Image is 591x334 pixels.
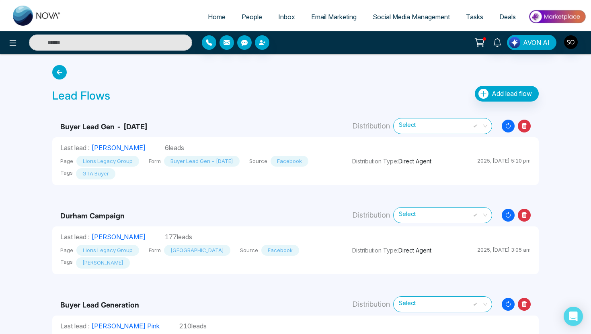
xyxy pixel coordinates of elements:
[234,9,270,24] a: People
[564,307,583,326] div: Open Intercom Messenger
[352,210,390,220] p: Distribution
[60,212,125,220] b: Durham Campaign
[60,122,148,131] b: Buyer Lead Gen - [DATE]
[91,233,146,241] a: [PERSON_NAME]
[399,297,486,311] span: Select
[240,246,258,255] span: Source
[303,9,365,24] a: Email Marketing
[76,245,139,256] span: Lions Legacy Group
[76,168,115,179] span: GTA Buyer
[477,246,531,253] span: 2025, [DATE] 3:05 am
[91,322,160,330] a: [PERSON_NAME] Pink
[164,245,230,256] span: [GEOGRAPHIC_DATA]
[60,246,73,255] span: Page
[352,246,431,255] span: : Direct Agent
[60,322,90,330] span: Last lead :
[242,13,262,21] span: People
[499,13,516,21] span: Deals
[491,9,524,24] a: Deals
[208,13,226,21] span: Home
[507,35,556,50] button: AVON AI
[13,6,61,26] img: Nova CRM Logo
[60,258,73,266] span: Tags
[200,9,234,24] a: Home
[399,119,486,133] span: Select
[165,233,192,241] span: 177 leads
[270,9,303,24] a: Inbox
[60,169,73,177] span: Tags
[352,120,390,131] p: Distribution
[399,208,486,222] span: Select
[477,157,531,164] span: 2025, [DATE] 5:10 pm
[60,144,90,152] span: Last lead :
[60,157,73,165] span: Page
[528,8,586,26] img: Market-place.gif
[352,157,431,165] span: : Direct Agent
[492,90,532,98] span: Add lead flow
[76,257,130,269] span: [PERSON_NAME]
[352,247,397,254] span: Distribution Type
[311,13,357,21] span: Email Marketing
[278,13,295,21] span: Inbox
[149,157,161,165] span: Form
[149,246,161,255] span: Form
[165,144,184,152] span: 6 leads
[164,156,240,167] span: Buyer Lead Gen - [DATE]
[509,37,520,48] img: Lead Flow
[271,156,308,167] span: Facebook
[60,233,90,241] span: Last lead :
[373,13,450,21] span: Social Media Management
[523,38,550,47] span: AVON AI
[60,301,139,309] b: Buyer Lead Generation
[352,299,390,310] p: Distribution
[261,245,299,256] span: Facebook
[466,13,483,21] span: Tasks
[249,157,267,165] span: Source
[475,86,539,102] button: Add lead flow
[352,158,397,165] span: Distribution Type
[76,156,139,167] span: Lions Legacy Group
[564,35,578,49] img: User Avatar
[365,9,458,24] a: Social Media Management
[52,86,110,103] h3: Lead Flows
[179,322,207,330] span: 210 leads
[91,144,146,152] a: [PERSON_NAME]
[458,9,491,24] a: Tasks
